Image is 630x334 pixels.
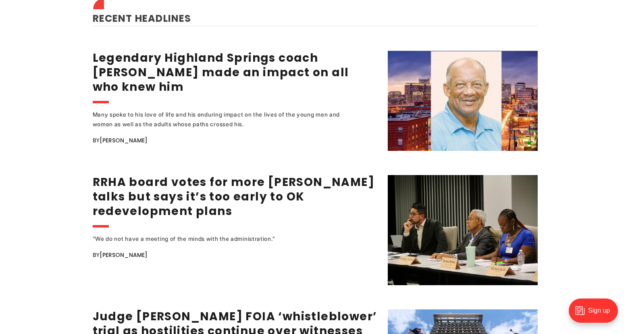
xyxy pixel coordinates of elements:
iframe: portal-trigger [562,294,630,334]
img: RRHA board votes for more Gilpin talks but says it’s too early to OK redevelopment plans [388,175,538,285]
h2: Recent Headlines [93,1,538,26]
a: [PERSON_NAME] [100,251,148,259]
div: By [93,136,378,145]
div: Many spoke to his love of life and his enduring impact on the lives of the young men and women as... [93,110,355,129]
img: Legendary Highland Springs coach George Lancaster made an impact on all who knew him [388,51,538,151]
div: By [93,250,378,260]
div: “We do not have a meeting of the minds with the administration.” [93,234,355,244]
a: Legendary Highland Springs coach [PERSON_NAME] made an impact on all who knew him [93,50,349,95]
a: RRHA board votes for more [PERSON_NAME] talks but says it’s too early to OK redevelopment plans [93,174,375,219]
a: [PERSON_NAME] [100,136,148,144]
